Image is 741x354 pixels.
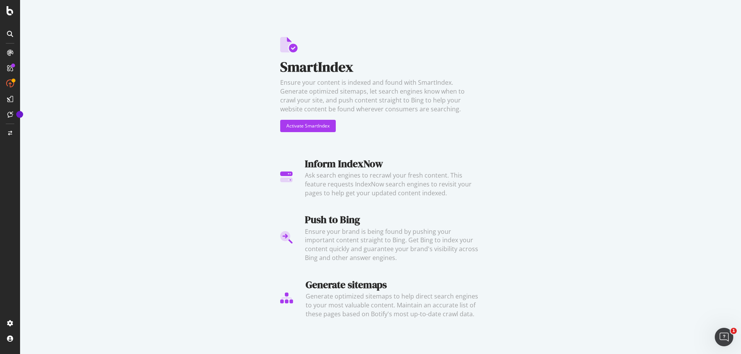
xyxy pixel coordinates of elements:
button: Activate SmartIndex [280,120,336,132]
div: Generate sitemaps [306,278,481,292]
span: 1 [731,328,737,334]
div: SmartIndex [280,57,481,77]
div: Inform IndexNow [305,157,481,171]
div: Push to Bing [305,213,481,227]
img: Inform IndexNow [280,157,293,198]
img: Push to Bing [280,213,293,262]
div: Generate optimized sitemaps to help direct search engines to your most valuable content. Maintain... [306,292,481,319]
div: Tooltip anchor [16,111,23,118]
div: Ask search engines to recrawl your fresh content. This feature requests IndexNow search engines t... [305,171,481,198]
div: Activate SmartIndex [286,122,330,129]
img: SmartIndex [280,37,298,52]
div: Ensure your brand is being found by pushing your important content straight to Bing. Get Bing to ... [305,227,481,262]
iframe: Intercom live chat [715,328,733,346]
div: Ensure your content is indexed and found with SmartIndex. Generate optimized sitemaps, let search... [280,78,481,113]
img: Generate sitemaps [280,278,293,319]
